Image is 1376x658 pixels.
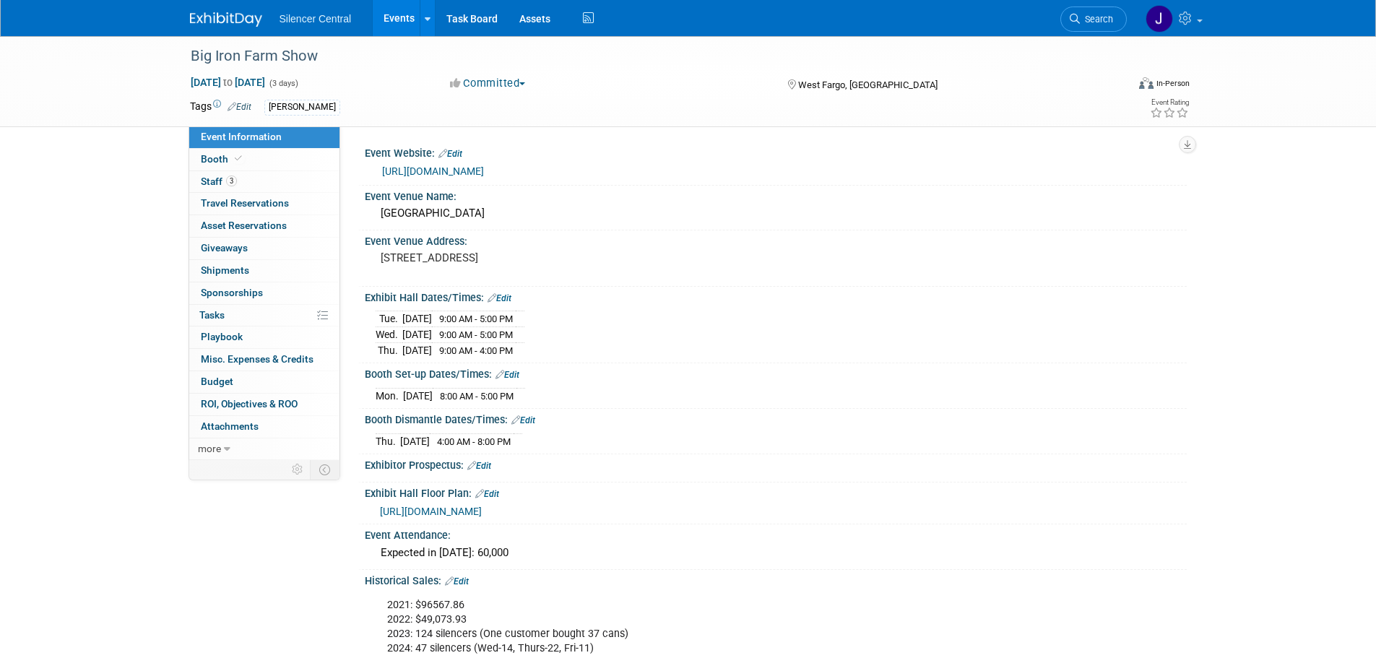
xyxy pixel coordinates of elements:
span: Shipments [201,264,249,276]
pre: [STREET_ADDRESS] [381,251,691,264]
div: [PERSON_NAME] [264,100,340,115]
span: Misc. Expenses & Credits [201,353,313,365]
span: 3 [226,176,237,186]
span: Search [1080,14,1113,25]
a: Event Information [189,126,339,148]
span: Attachments [201,420,259,432]
span: 4:00 AM - 8:00 PM [437,436,511,447]
td: [DATE] [402,311,432,327]
span: to [221,77,235,88]
a: Edit [511,415,535,425]
span: Silencer Central [280,13,352,25]
a: Shipments [189,260,339,282]
a: Misc. Expenses & Credits [189,349,339,371]
td: Personalize Event Tab Strip [285,460,311,479]
img: ExhibitDay [190,12,262,27]
span: (3 days) [268,79,298,88]
div: Big Iron Farm Show [186,43,1105,69]
div: Exhibit Hall Dates/Times: [365,287,1187,306]
span: 9:00 AM - 5:00 PM [439,329,513,340]
div: Expected in [DATE]: 60,000 [376,542,1176,564]
span: more [198,443,221,454]
span: Giveaways [201,242,248,254]
td: Tags [190,99,251,116]
a: Booth [189,149,339,170]
a: Edit [467,461,491,471]
div: Exhibit Hall Floor Plan: [365,482,1187,501]
span: Booth [201,153,245,165]
td: [DATE] [402,342,432,358]
td: [DATE] [400,433,430,449]
span: Playbook [201,331,243,342]
a: Search [1060,7,1127,32]
a: Attachments [189,416,339,438]
a: [URL][DOMAIN_NAME] [380,506,482,517]
span: ROI, Objectives & ROO [201,398,298,410]
div: Event Rating [1150,99,1189,106]
td: [DATE] [403,388,433,403]
td: Thu. [376,342,402,358]
div: Event Venue Address: [365,230,1187,248]
td: Wed. [376,327,402,343]
span: Tasks [199,309,225,321]
a: Edit [445,576,469,586]
td: [DATE] [402,327,432,343]
a: more [189,438,339,460]
span: [DATE] [DATE] [190,76,266,89]
a: ROI, Objectives & ROO [189,394,339,415]
a: Edit [438,149,462,159]
a: Giveaways [189,238,339,259]
div: Event Attendance: [365,524,1187,542]
td: Toggle Event Tabs [310,460,339,479]
span: Budget [201,376,233,387]
a: Travel Reservations [189,193,339,215]
a: Budget [189,371,339,393]
div: Booth Dismantle Dates/Times: [365,409,1187,428]
button: Committed [445,76,531,91]
div: Exhibitor Prospectus: [365,454,1187,473]
span: 9:00 AM - 5:00 PM [439,313,513,324]
span: West Fargo, [GEOGRAPHIC_DATA] [798,79,938,90]
div: [GEOGRAPHIC_DATA] [376,202,1176,225]
a: [URL][DOMAIN_NAME] [382,165,484,177]
a: Edit [228,102,251,112]
div: Historical Sales: [365,570,1187,589]
span: 8:00 AM - 5:00 PM [440,391,514,402]
div: Booth Set-up Dates/Times: [365,363,1187,382]
span: Asset Reservations [201,220,287,231]
div: In-Person [1156,78,1190,89]
span: Sponsorships [201,287,263,298]
a: Tasks [189,305,339,326]
td: Thu. [376,433,400,449]
a: Asset Reservations [189,215,339,237]
span: Event Information [201,131,282,142]
div: Event Venue Name: [365,186,1187,204]
td: Mon. [376,388,403,403]
a: Staff3 [189,171,339,193]
a: Sponsorships [189,282,339,304]
img: Format-Inperson.png [1139,77,1154,89]
span: Staff [201,176,237,187]
div: Event Website: [365,142,1187,161]
a: Edit [496,370,519,380]
span: 9:00 AM - 4:00 PM [439,345,513,356]
a: Playbook [189,326,339,348]
i: Booth reservation complete [235,155,242,163]
span: Travel Reservations [201,197,289,209]
img: Jessica Crawford [1146,5,1173,33]
a: Edit [488,293,511,303]
div: Event Format [1042,75,1190,97]
a: Edit [475,489,499,499]
td: Tue. [376,311,402,327]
